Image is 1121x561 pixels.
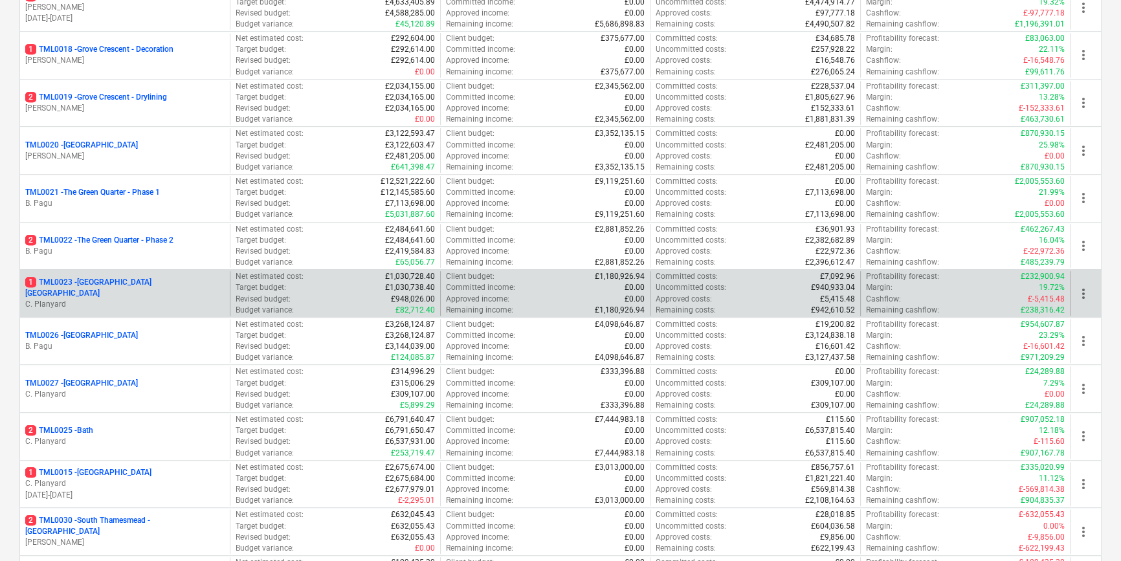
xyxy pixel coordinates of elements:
[816,319,855,330] p: £19,200.82
[446,8,509,19] p: Approved income :
[25,389,225,400] p: C. Planyard
[656,305,716,316] p: Remaining costs :
[595,257,645,268] p: £2,881,852.26
[595,81,645,92] p: £2,345,562.00
[1015,176,1065,187] p: £2,005,553.60
[236,294,291,305] p: Revised budget :
[415,67,435,78] p: £0.00
[816,8,855,19] p: £97,777.18
[25,467,36,478] span: 1
[595,271,645,282] p: £1,180,926.94
[25,140,138,151] p: TML0020 - [GEOGRAPHIC_DATA]
[595,352,645,363] p: £4,098,646.87
[656,235,726,246] p: Uncommitted costs :
[446,67,513,78] p: Remaining income :
[391,55,435,66] p: £292,614.00
[446,319,494,330] p: Client budget :
[656,19,716,30] p: Remaining costs :
[1023,246,1065,257] p: £-22,972.36
[236,44,286,55] p: Target budget :
[236,246,291,257] p: Revised budget :
[1028,294,1065,305] p: £-5,415.48
[1023,8,1065,19] p: £-97,777.18
[866,319,939,330] p: Profitability forecast :
[625,8,645,19] p: £0.00
[25,277,225,299] p: TML0023 - [GEOGRAPHIC_DATA] [GEOGRAPHIC_DATA]
[385,8,435,19] p: £4,588,285.00
[595,305,645,316] p: £1,180,926.94
[656,92,726,103] p: Uncommitted costs :
[805,162,855,173] p: £2,481,205.00
[595,176,645,187] p: £9,119,251.60
[1021,305,1065,316] p: £238,316.42
[866,103,901,114] p: Cashflow :
[25,330,138,341] p: TML0026 - [GEOGRAPHIC_DATA]
[385,209,435,220] p: £5,031,887.60
[811,282,855,293] p: £940,933.04
[1023,341,1065,352] p: £-16,601.42
[866,151,901,162] p: Cashflow :
[1019,103,1065,114] p: £-152,333.61
[236,55,291,66] p: Revised budget :
[1039,330,1065,341] p: 23.29%
[820,294,855,305] p: £5,415.48
[236,19,294,30] p: Budget variance :
[656,176,718,187] p: Committed costs :
[446,140,515,151] p: Committed income :
[1021,128,1065,139] p: £870,930.15
[656,140,726,151] p: Uncommitted costs :
[25,490,225,501] p: [DATE] - [DATE]
[236,176,304,187] p: Net estimated cost :
[446,19,513,30] p: Remaining income :
[656,282,726,293] p: Uncommitted costs :
[236,330,286,341] p: Target budget :
[381,176,435,187] p: £12,521,222.60
[385,103,435,114] p: £2,034,165.00
[656,81,718,92] p: Committed costs :
[446,294,509,305] p: Approved income :
[446,235,515,246] p: Committed income :
[236,103,291,114] p: Revised budget :
[656,246,712,257] p: Approved costs :
[1056,499,1121,561] iframe: Chat Widget
[25,299,225,310] p: C. Planyard
[25,425,36,435] span: 2
[866,294,901,305] p: Cashflow :
[835,198,855,209] p: £0.00
[595,224,645,235] p: £2,881,852.26
[866,162,939,173] p: Remaining cashflow :
[656,114,716,125] p: Remaining costs :
[656,151,712,162] p: Approved costs :
[25,378,225,400] div: TML0027 -[GEOGRAPHIC_DATA]C. Planyard
[1021,224,1065,235] p: £462,267.43
[385,235,435,246] p: £2,484,641.60
[1076,428,1091,444] span: more_vert
[805,330,855,341] p: £3,124,838.18
[866,282,893,293] p: Margin :
[656,294,712,305] p: Approved costs :
[236,128,304,139] p: Net estimated cost :
[595,162,645,173] p: £3,352,135.15
[1039,235,1065,246] p: 16.04%
[446,198,509,209] p: Approved income :
[866,330,893,341] p: Margin :
[625,198,645,209] p: £0.00
[25,436,225,447] p: C. Planyard
[446,187,515,198] p: Committed income :
[25,187,160,198] p: TML0021 - The Green Quarter - Phase 1
[866,8,901,19] p: Cashflow :
[446,33,494,44] p: Client budget :
[866,235,893,246] p: Margin :
[625,187,645,198] p: £0.00
[395,19,435,30] p: £45,120.89
[391,33,435,44] p: £292,604.00
[805,235,855,246] p: £2,382,682.89
[446,352,513,363] p: Remaining income :
[656,128,718,139] p: Committed costs :
[391,352,435,363] p: £124,085.87
[811,305,855,316] p: £942,610.52
[866,67,939,78] p: Remaining cashflow :
[1076,381,1091,397] span: more_vert
[625,246,645,257] p: £0.00
[656,224,718,235] p: Committed costs :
